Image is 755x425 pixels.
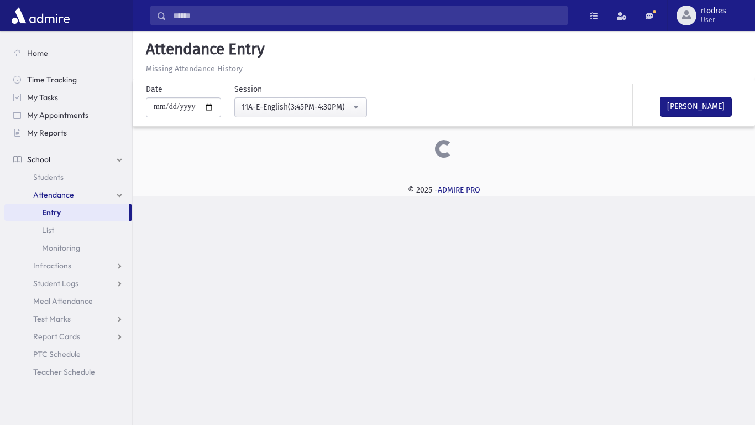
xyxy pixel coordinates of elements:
span: User [701,15,726,24]
label: Session [234,84,262,95]
span: Home [27,48,48,58]
u: Missing Attendance History [146,64,243,74]
span: Teacher Schedule [33,367,95,377]
a: Attendance [4,186,132,204]
div: 11A-E-English(3:45PM-4:30PM) [242,101,351,113]
span: Report Cards [33,331,80,341]
img: AdmirePro [9,4,72,27]
a: PTC Schedule [4,345,132,363]
a: School [4,151,132,168]
span: School [27,154,50,164]
span: rtodres [701,7,726,15]
a: My Tasks [4,89,132,106]
span: Student Logs [33,278,78,288]
span: Monitoring [42,243,80,253]
a: My Reports [4,124,132,142]
label: Date [146,84,162,95]
span: Time Tracking [27,75,77,85]
div: © 2025 - [150,184,737,196]
a: Infractions [4,257,132,274]
a: List [4,221,132,239]
button: [PERSON_NAME] [660,97,732,117]
a: Entry [4,204,129,221]
button: 11A-E-English(3:45PM-4:30PM) [234,97,367,117]
a: Student Logs [4,274,132,292]
span: Meal Attendance [33,296,93,306]
a: Meal Attendance [4,292,132,310]
a: Teacher Schedule [4,363,132,381]
h5: Attendance Entry [141,40,746,59]
input: Search [166,6,567,25]
a: My Appointments [4,106,132,124]
a: Home [4,44,132,62]
span: List [42,225,54,235]
span: Attendance [33,190,74,200]
span: Entry [42,208,61,217]
span: My Appointments [27,110,88,120]
span: Infractions [33,261,71,271]
a: Students [4,168,132,186]
span: My Tasks [27,92,58,102]
span: PTC Schedule [33,349,81,359]
span: My Reports [27,128,67,138]
a: Monitoring [4,239,132,257]
span: Students [33,172,64,182]
a: ADMIRE PRO [438,185,480,195]
a: Missing Attendance History [141,64,243,74]
a: Time Tracking [4,71,132,89]
span: Test Marks [33,314,71,324]
a: Report Cards [4,328,132,345]
a: Test Marks [4,310,132,328]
